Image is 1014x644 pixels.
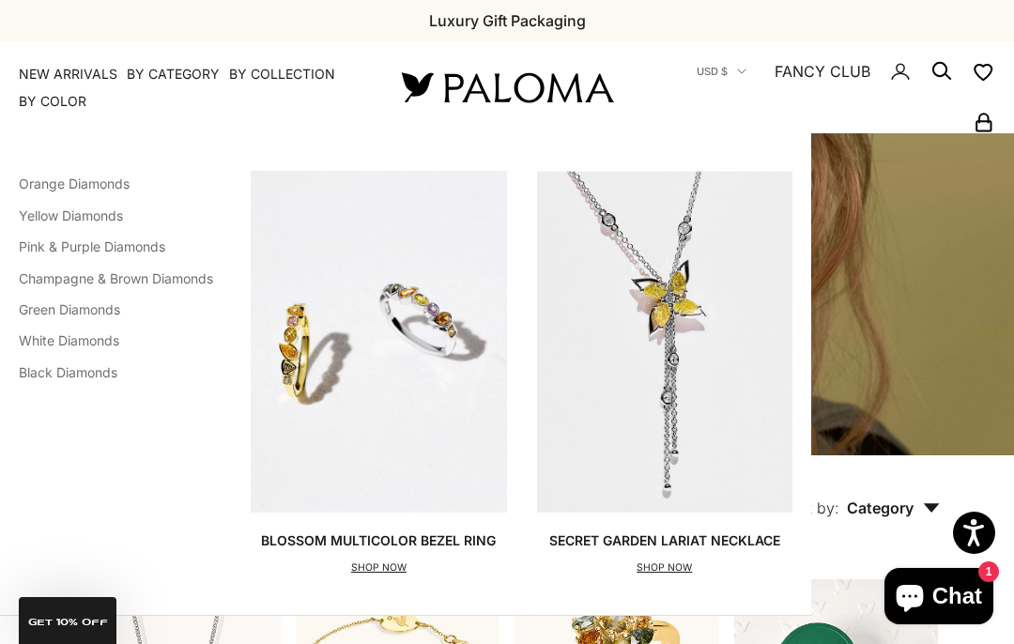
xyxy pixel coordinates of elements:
[741,455,983,534] button: Sort by: Category
[19,364,117,380] a: Black Diamonds
[261,531,496,550] p: Blossom Multicolor Bezel Ring
[261,559,496,577] p: SHOP NOW
[697,63,728,80] span: USD $
[229,65,335,84] summary: By Collection
[429,8,586,33] p: Luxury Gift Packaging
[251,171,506,576] a: Blossom Multicolor Bezel RingSHOP NOW
[657,41,995,133] nav: Secondary navigation
[847,498,940,517] span: Category
[19,92,86,111] summary: By Color
[19,65,357,111] nav: Primary navigation
[697,63,746,80] button: USD $
[19,176,130,192] a: Orange Diamonds
[127,65,220,84] summary: By Category
[549,559,780,577] p: SHOP NOW
[879,568,999,629] inbox-online-store-chat: Shopify online store chat
[19,207,123,223] a: Yellow Diamonds
[19,65,117,84] a: NEW ARRIVALS
[775,59,870,84] a: FANCY CLUB
[784,498,839,517] span: Sort by:
[19,270,213,286] a: Champagne & Brown Diamonds
[19,597,116,644] div: GET 10% Off
[19,301,120,317] a: Green Diamonds
[19,332,119,348] a: White Diamonds
[28,618,108,627] span: GET 10% Off
[19,238,165,254] a: Pink & Purple Diamonds
[549,531,780,550] p: Secret Garden Lariat Necklace
[537,171,792,576] a: Secret Garden Lariat NecklaceSHOP NOW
